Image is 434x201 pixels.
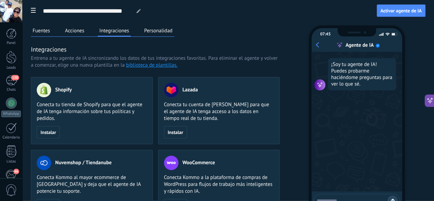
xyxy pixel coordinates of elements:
div: Calendario [1,135,21,140]
button: Acciones [63,25,86,36]
button: Integraciones [98,25,131,37]
span: Instalar [40,130,56,135]
span: Conecta Kommo a la plataforma de compras de WordPress para flujos de trabajo más inteligentes y r... [164,174,274,195]
span: Lazada [183,87,198,93]
span: Nuvemshop / Tiendanube [55,159,112,166]
span: Para eliminar el agente y volver a comenzar, elige una nueva plantilla en la [31,55,278,68]
span: Shopify [55,87,72,93]
span: 66 [13,169,19,174]
span: Conecta tu tienda de Shopify para que el agente de IA tenga información sobre tus políticas y ped... [37,101,147,122]
button: Instalar [164,126,187,138]
div: Listas [1,159,21,164]
button: Personalidad [142,25,174,36]
div: Panel [1,41,21,45]
span: WooCommerce [183,159,215,166]
span: Entrena a tu agente de IA sincronizando los datos de tus integraciones favoritas. [31,55,207,62]
span: Activar agente de IA [380,8,422,13]
button: Activar agente de IA [377,4,425,17]
h3: Integraciones [31,45,280,54]
button: Fuentes [31,25,52,36]
img: agent icon [314,79,325,90]
div: WhatsApp [1,111,21,117]
span: Conecta Kommo al mayor ecommerce de [GEOGRAPHIC_DATA] y deja que el agente de IA potencie tu sopo... [37,174,147,195]
button: Instalar [37,126,60,138]
span: Instalar [168,130,183,135]
div: Agente de IA [345,42,374,48]
span: 158 [11,75,19,80]
a: biblioteca de plantillas. [126,62,177,68]
div: Leads [1,66,21,70]
span: Conecta tu cuenta de [PERSON_NAME] para que el agente de IA tenga acceso a los datos en tiempo re... [164,101,274,122]
div: 07:45 [320,32,330,37]
div: Chats [1,88,21,92]
div: ¡Soy tu agente de IA! Puedes probarme haciéndome preguntas para ver lo que sé. [328,58,396,90]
